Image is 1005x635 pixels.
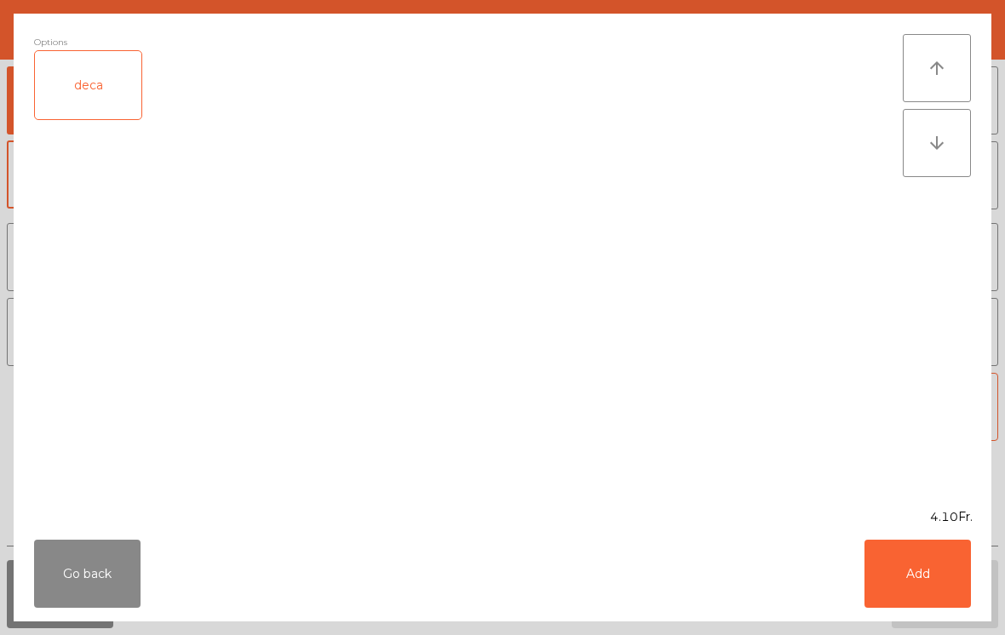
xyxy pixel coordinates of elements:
[14,508,991,526] div: 4.10Fr.
[903,34,971,102] button: arrow_upward
[927,133,947,153] i: arrow_downward
[864,540,971,608] button: Add
[34,540,141,608] button: Go back
[35,51,141,119] div: deca
[927,58,947,78] i: arrow_upward
[903,109,971,177] button: arrow_downward
[34,34,67,50] span: Options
